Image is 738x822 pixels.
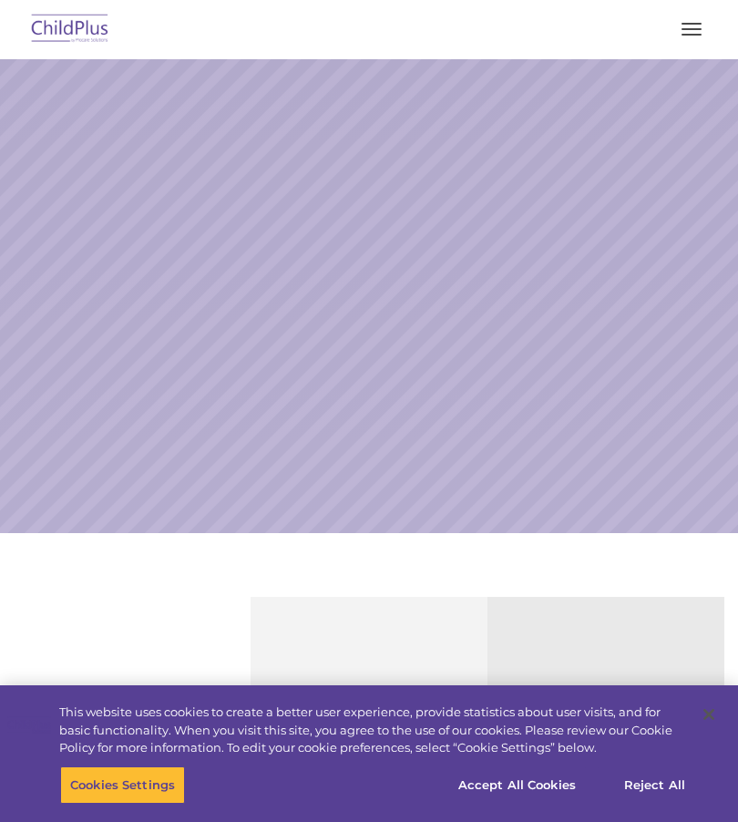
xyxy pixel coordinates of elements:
div: This website uses cookies to create a better user experience, provide statistics about user visit... [59,704,687,757]
button: Accept All Cookies [448,765,586,804]
button: Cookies Settings [60,765,185,804]
button: Close [689,694,729,735]
button: Reject All [598,765,712,804]
img: ChildPlus by Procare Solutions [27,8,113,51]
